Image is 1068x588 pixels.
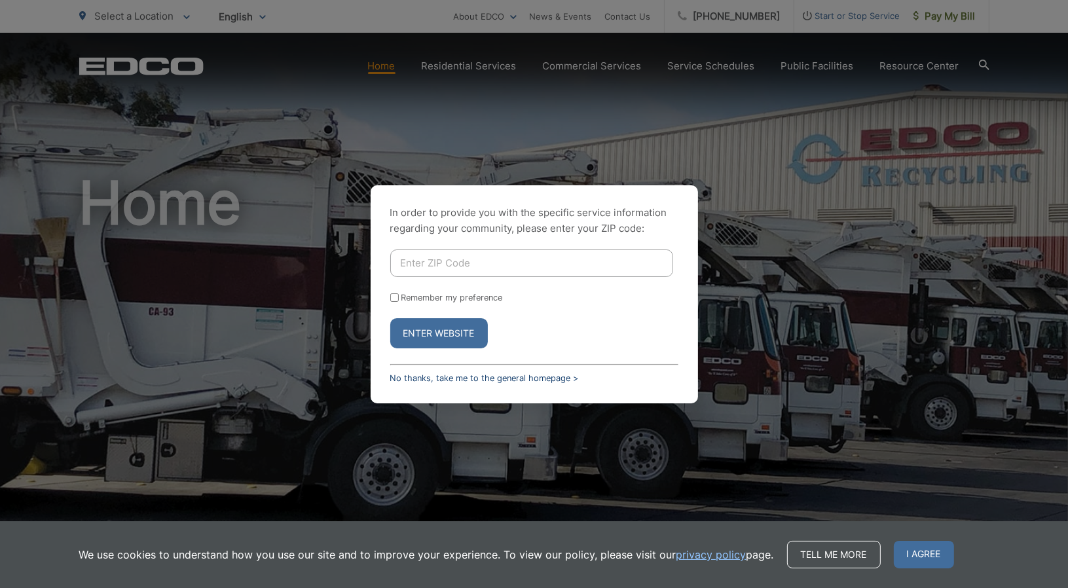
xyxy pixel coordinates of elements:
button: Enter Website [390,318,488,348]
p: We use cookies to understand how you use our site and to improve your experience. To view our pol... [79,547,774,562]
input: Enter ZIP Code [390,249,673,277]
a: No thanks, take me to the general homepage > [390,373,579,383]
a: privacy policy [676,547,746,562]
label: Remember my preference [401,293,503,303]
a: Tell me more [787,541,881,568]
span: I agree [894,541,954,568]
p: In order to provide you with the specific service information regarding your community, please en... [390,205,678,236]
